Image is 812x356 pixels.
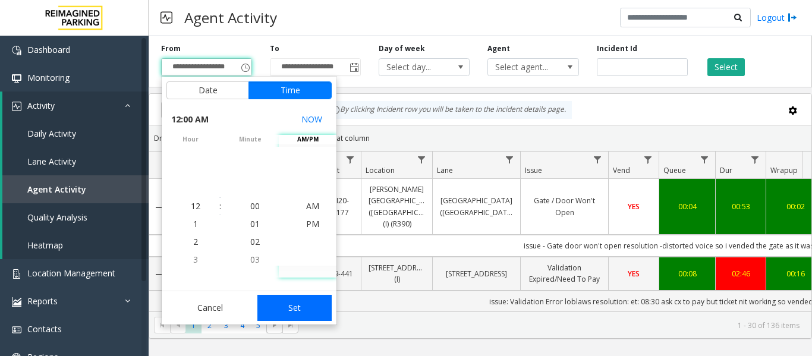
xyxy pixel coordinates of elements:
[366,165,395,175] span: Location
[502,152,518,168] a: Lane Filter Menu
[27,128,76,139] span: Daily Activity
[332,195,354,218] a: I20-177
[171,111,209,128] span: 12:00 AM
[27,240,63,251] span: Heatmap
[250,317,266,333] span: Page 5
[12,102,21,111] img: 'icon'
[723,268,759,279] a: 02:46
[332,268,354,279] a: I9-441
[27,72,70,83] span: Monitoring
[2,92,149,119] a: Activity
[219,200,221,212] div: :
[279,135,336,144] span: AM/PM
[27,44,70,55] span: Dashboard
[597,43,637,54] label: Incident Id
[160,3,172,32] img: pageIcon
[193,218,198,229] span: 1
[528,195,601,218] a: Gate / Door Won't Open
[185,317,202,333] span: Page 1
[250,200,260,212] span: 00
[270,320,279,330] span: Go to the next page
[440,195,513,218] a: [GEOGRAPHIC_DATA] ([GEOGRAPHIC_DATA])
[270,43,279,54] label: To
[379,59,451,75] span: Select day...
[757,11,797,24] a: Logout
[663,165,686,175] span: Queue
[162,135,219,144] span: hour
[12,269,21,279] img: 'icon'
[697,152,713,168] a: Queue Filter Menu
[297,109,327,130] button: Select now
[166,295,254,321] button: Cancel
[788,11,797,24] img: logout
[525,165,542,175] span: Issue
[666,201,708,212] a: 00:04
[161,43,181,54] label: From
[440,268,513,279] a: [STREET_ADDRESS]
[238,59,251,75] span: Toggle popup
[149,128,811,149] div: Drag a column header and drop it here to group by that column
[306,200,319,212] span: AM
[437,165,453,175] span: Lane
[487,43,510,54] label: Agent
[282,317,298,333] span: Go to the last page
[218,317,234,333] span: Page 3
[2,147,149,175] a: Lane Activity
[414,152,430,168] a: Location Filter Menu
[266,317,282,333] span: Go to the next page
[12,46,21,55] img: 'icon'
[369,184,425,229] a: [PERSON_NAME][GEOGRAPHIC_DATA] ([GEOGRAPHIC_DATA]) (I) (R390)
[27,100,55,111] span: Activity
[193,236,198,247] span: 2
[640,152,656,168] a: Vend Filter Menu
[27,212,87,223] span: Quality Analysis
[369,262,425,285] a: [STREET_ADDRESS] (I)
[250,218,260,229] span: 01
[149,270,168,279] a: Collapse Details
[257,295,332,321] button: Set
[720,165,732,175] span: Dur
[286,320,295,330] span: Go to the last page
[613,165,630,175] span: Vend
[2,231,149,259] a: Heatmap
[250,236,260,247] span: 02
[770,165,798,175] span: Wrapup
[666,268,708,279] a: 00:08
[628,201,640,212] span: YES
[2,119,149,147] a: Daily Activity
[325,101,572,119] div: By clicking Incident row you will be taken to the incident details page.
[149,152,811,311] div: Data table
[12,74,21,83] img: 'icon'
[191,200,200,212] span: 12
[488,59,560,75] span: Select agent...
[202,317,218,333] span: Page 2
[347,59,360,75] span: Toggle popup
[707,58,745,76] button: Select
[12,297,21,307] img: 'icon'
[234,317,250,333] span: Page 4
[306,320,800,330] kendo-pager-info: 1 - 30 of 136 items
[149,203,168,212] a: Collapse Details
[590,152,606,168] a: Issue Filter Menu
[27,295,58,307] span: Reports
[250,254,260,265] span: 03
[12,325,21,335] img: 'icon'
[747,152,763,168] a: Dur Filter Menu
[27,184,86,195] span: Agent Activity
[379,43,425,54] label: Day of week
[27,323,62,335] span: Contacts
[27,156,76,167] span: Lane Activity
[616,268,652,279] a: YES
[2,175,149,203] a: Agent Activity
[616,201,652,212] a: YES
[2,203,149,231] a: Quality Analysis
[178,3,283,32] h3: Agent Activity
[27,267,115,279] span: Location Management
[248,81,332,99] button: Time tab
[723,201,759,212] a: 00:53
[193,254,198,265] span: 3
[306,218,319,229] span: PM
